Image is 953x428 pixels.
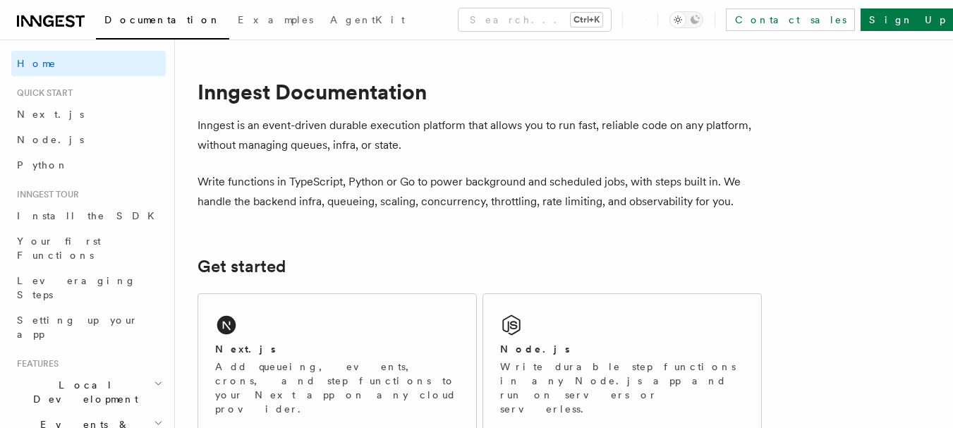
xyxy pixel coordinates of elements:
[17,159,68,171] span: Python
[11,127,166,152] a: Node.js
[238,14,313,25] span: Examples
[11,87,73,99] span: Quick start
[17,210,163,221] span: Install the SDK
[322,4,413,38] a: AgentKit
[330,14,405,25] span: AgentKit
[198,116,762,155] p: Inngest is an event-driven durable execution platform that allows you to run fast, reliable code ...
[17,109,84,120] span: Next.js
[726,8,855,31] a: Contact sales
[459,8,611,31] button: Search...Ctrl+K
[17,134,84,145] span: Node.js
[11,372,166,412] button: Local Development
[11,268,166,307] a: Leveraging Steps
[571,13,602,27] kbd: Ctrl+K
[11,228,166,268] a: Your first Functions
[500,342,570,356] h2: Node.js
[104,14,221,25] span: Documentation
[198,79,762,104] h1: Inngest Documentation
[17,236,101,261] span: Your first Functions
[11,51,166,76] a: Home
[229,4,322,38] a: Examples
[11,102,166,127] a: Next.js
[215,360,459,416] p: Add queueing, events, crons, and step functions to your Next app on any cloud provider.
[11,203,166,228] a: Install the SDK
[215,342,276,356] h2: Next.js
[11,189,79,200] span: Inngest tour
[669,11,703,28] button: Toggle dark mode
[198,257,286,276] a: Get started
[11,358,59,369] span: Features
[17,275,136,300] span: Leveraging Steps
[198,172,762,212] p: Write functions in TypeScript, Python or Go to power background and scheduled jobs, with steps bu...
[11,307,166,347] a: Setting up your app
[96,4,229,39] a: Documentation
[11,378,154,406] span: Local Development
[500,360,744,416] p: Write durable step functions in any Node.js app and run on servers or serverless.
[11,152,166,178] a: Python
[17,314,138,340] span: Setting up your app
[17,56,56,71] span: Home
